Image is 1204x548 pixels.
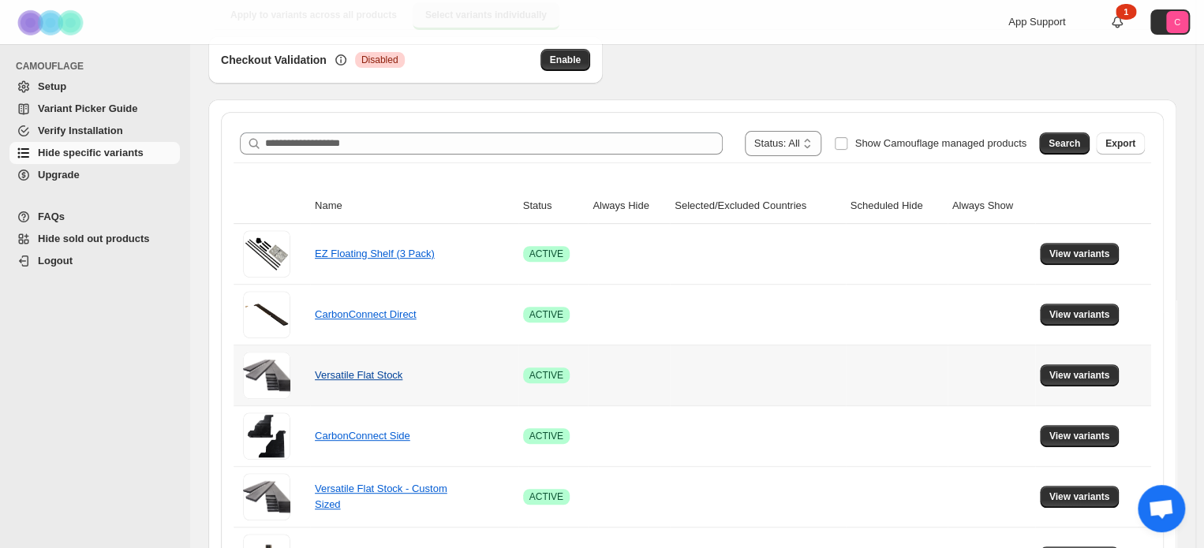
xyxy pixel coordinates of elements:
img: Camouflage [13,1,92,44]
th: Scheduled Hide [846,188,948,224]
span: ACTIVE [529,308,563,321]
a: Logout [9,250,180,272]
a: Versatile Flat Stock - Custom Sized [315,483,447,510]
span: Show Camouflage managed products [854,137,1026,149]
span: CAMOUFLAGE [16,60,181,73]
button: View variants [1040,425,1120,447]
span: ACTIVE [529,248,563,260]
a: FAQs [9,206,180,228]
span: Verify Installation [38,125,123,136]
span: Variant Picker Guide [38,103,137,114]
a: Setup [9,76,180,98]
div: Open chat [1138,485,1185,532]
a: Hide specific variants [9,142,180,164]
a: CarbonConnect Side [315,430,410,442]
span: View variants [1049,308,1110,321]
h3: Checkout Validation [221,52,327,68]
span: ACTIVE [529,369,563,382]
th: Always Show [948,188,1035,224]
th: Always Hide [588,188,670,224]
a: Verify Installation [9,120,180,142]
button: View variants [1040,364,1120,386]
button: View variants [1040,243,1120,265]
span: Hide sold out products [38,233,150,244]
img: Versatile Flat Stock [243,352,290,399]
span: View variants [1049,369,1110,382]
a: CarbonConnect Direct [315,308,417,320]
a: Versatile Flat Stock [315,369,402,381]
span: Export [1105,137,1135,150]
span: Setup [38,80,66,92]
a: Hide sold out products [9,228,180,250]
button: Avatar with initials C [1150,9,1190,35]
span: ACTIVE [529,430,563,442]
th: Selected/Excluded Countries [670,188,845,224]
span: Search [1049,137,1080,150]
button: Export [1096,132,1145,155]
span: Hide specific variants [38,147,144,158]
span: View variants [1049,430,1110,442]
button: View variants [1040,304,1120,326]
button: Search [1039,132,1090,155]
div: 1 [1116,4,1136,20]
span: FAQs [38,211,65,222]
span: View variants [1049,248,1110,260]
a: Variant Picker Guide [9,98,180,120]
span: View variants [1049,490,1110,503]
a: EZ Floating Shelf (3 Pack) [315,248,435,259]
img: EZ Floating Shelf (3 Pack) [243,230,290,278]
img: CarbonConnect Side [243,412,290,460]
span: Upgrade [38,169,80,181]
a: 1 [1109,14,1125,30]
span: Disabled [361,54,398,66]
span: Avatar with initials C [1166,11,1188,33]
img: CarbonConnect Direct [243,291,290,338]
span: Logout [38,255,73,267]
text: C [1174,17,1180,27]
button: Enable [540,49,590,71]
th: Status [518,188,589,224]
th: Name [310,188,518,224]
span: ACTIVE [529,490,563,503]
img: Versatile Flat Stock - Custom Sized [243,473,290,520]
span: App Support [1008,16,1065,28]
button: View variants [1040,486,1120,508]
span: Enable [550,54,581,66]
a: Upgrade [9,164,180,186]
